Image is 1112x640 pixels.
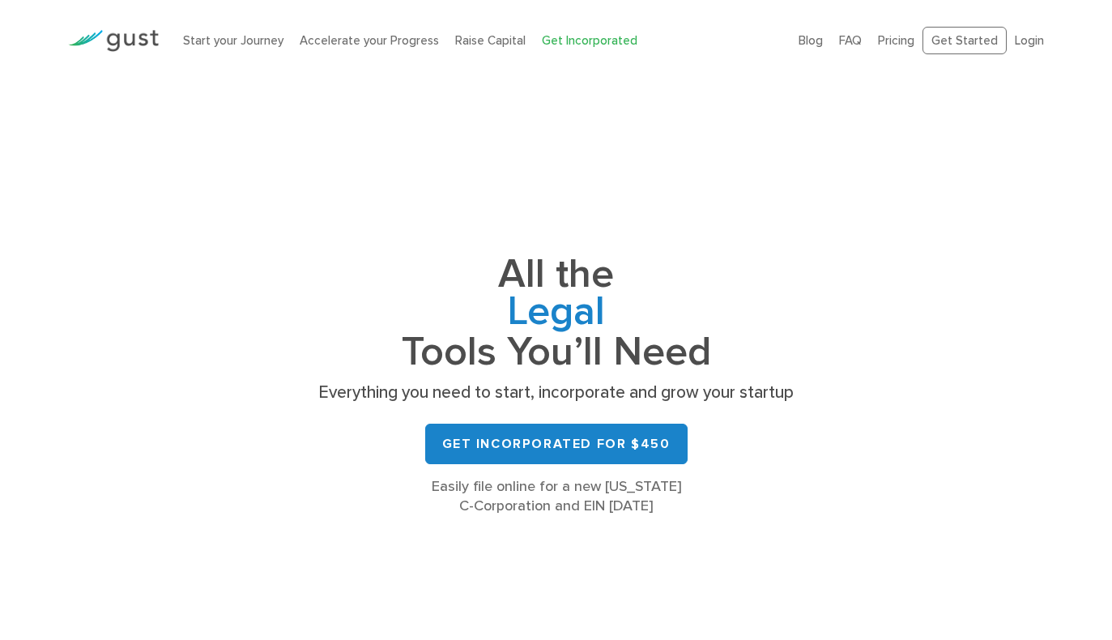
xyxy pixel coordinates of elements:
a: Login [1015,33,1044,48]
img: Gust Logo [68,30,159,52]
span: Legal [313,293,799,334]
a: Raise Capital [455,33,526,48]
a: Pricing [878,33,914,48]
a: FAQ [839,33,862,48]
a: Get Incorporated [542,33,637,48]
h1: All the Tools You’ll Need [313,256,799,370]
a: Blog [799,33,823,48]
a: Start your Journey [183,33,283,48]
div: Easily file online for a new [US_STATE] C-Corporation and EIN [DATE] [313,477,799,516]
a: Get Incorporated for $450 [425,424,688,464]
a: Get Started [922,27,1007,55]
p: Everything you need to start, incorporate and grow your startup [313,382,799,404]
a: Accelerate your Progress [300,33,439,48]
